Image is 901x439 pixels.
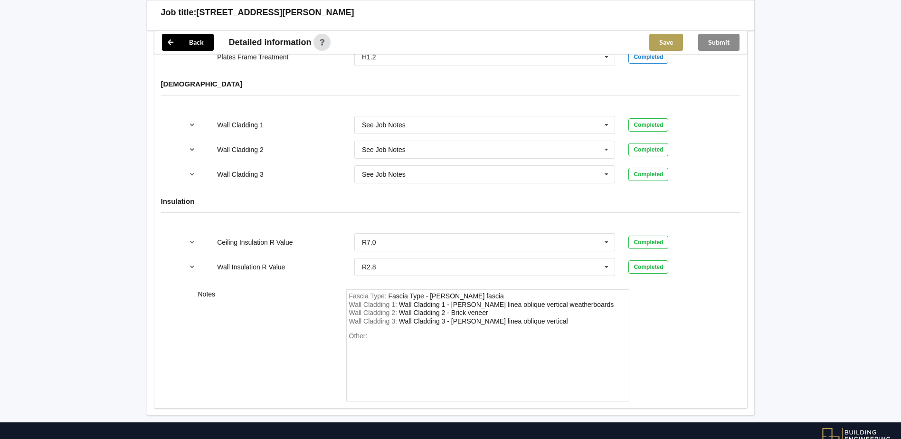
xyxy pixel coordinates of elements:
button: reference-toggle [183,116,201,134]
span: Detailed information [229,38,312,47]
label: Wall Insulation R Value [217,263,285,271]
span: Wall Cladding 1 : [349,301,399,308]
button: reference-toggle [183,166,201,183]
span: Fascia Type : [349,292,389,300]
div: See Job Notes [362,122,406,128]
label: Wall Cladding 1 [217,121,264,129]
div: Completed [628,143,668,156]
div: WallCladding1 [399,301,614,308]
div: See Job Notes [362,171,406,178]
div: Completed [628,50,668,64]
span: Wall Cladding 3 : [349,317,399,325]
label: Plates Frame Treatment [217,53,288,61]
div: FasciaType [389,292,504,300]
span: Other: [349,332,368,340]
h3: Job title: [161,7,197,18]
button: reference-toggle [183,234,201,251]
form: notes-field [346,289,629,401]
button: Save [649,34,683,51]
div: Completed [628,260,668,274]
label: Wall Cladding 2 [217,146,264,153]
span: Wall Cladding 2 : [349,309,399,316]
button: Back [162,34,214,51]
div: R7.0 [362,239,376,246]
h3: [STREET_ADDRESS][PERSON_NAME] [197,7,354,18]
button: reference-toggle [183,141,201,158]
div: Notes [191,289,340,401]
div: WallCladding3 [399,317,568,325]
h4: [DEMOGRAPHIC_DATA] [161,79,740,88]
div: R2.8 [362,264,376,270]
div: WallCladding2 [399,309,488,316]
div: See Job Notes [362,146,406,153]
label: Wall Cladding 3 [217,171,264,178]
div: Completed [628,236,668,249]
div: H1.2 [362,54,376,60]
label: Ceiling Insulation R Value [217,239,293,246]
div: Completed [628,118,668,132]
button: reference-toggle [183,258,201,276]
div: Completed [628,168,668,181]
h4: Insulation [161,197,740,206]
